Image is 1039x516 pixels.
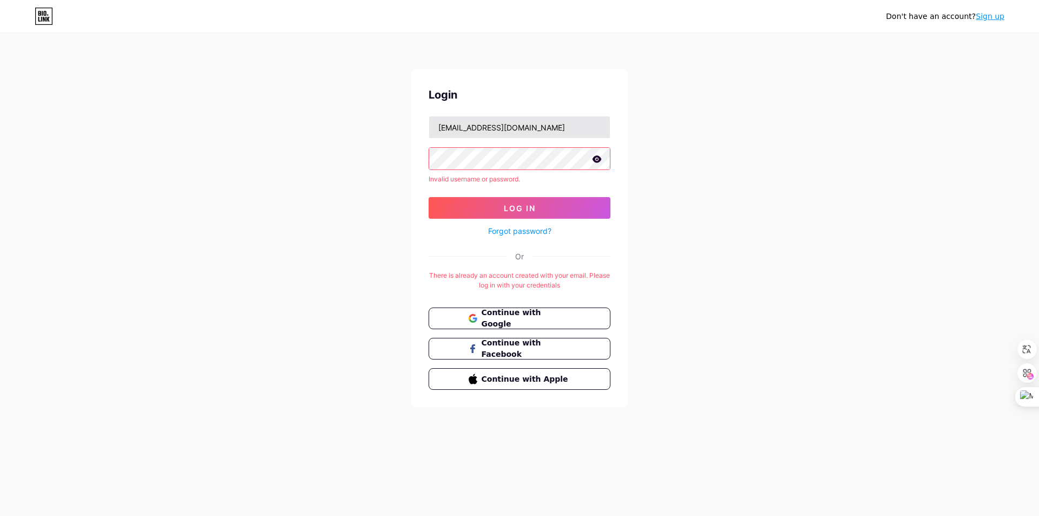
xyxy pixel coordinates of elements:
[482,374,571,385] span: Continue with Apple
[429,368,610,390] button: Continue with Apple
[515,251,524,262] div: Or
[429,116,610,138] input: Username
[488,225,551,237] a: Forgot password?
[504,204,536,213] span: Log In
[429,271,610,290] div: There is already an account created with your email. Please log in with your credentials
[429,197,610,219] button: Log In
[482,337,571,360] span: Continue with Facebook
[482,307,571,330] span: Continue with Google
[976,12,1004,21] a: Sign up
[429,174,610,184] div: Invalid username or password.
[429,338,610,360] button: Continue with Facebook
[429,308,610,329] button: Continue with Google
[429,87,610,103] div: Login
[886,11,1004,22] div: Don't have an account?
